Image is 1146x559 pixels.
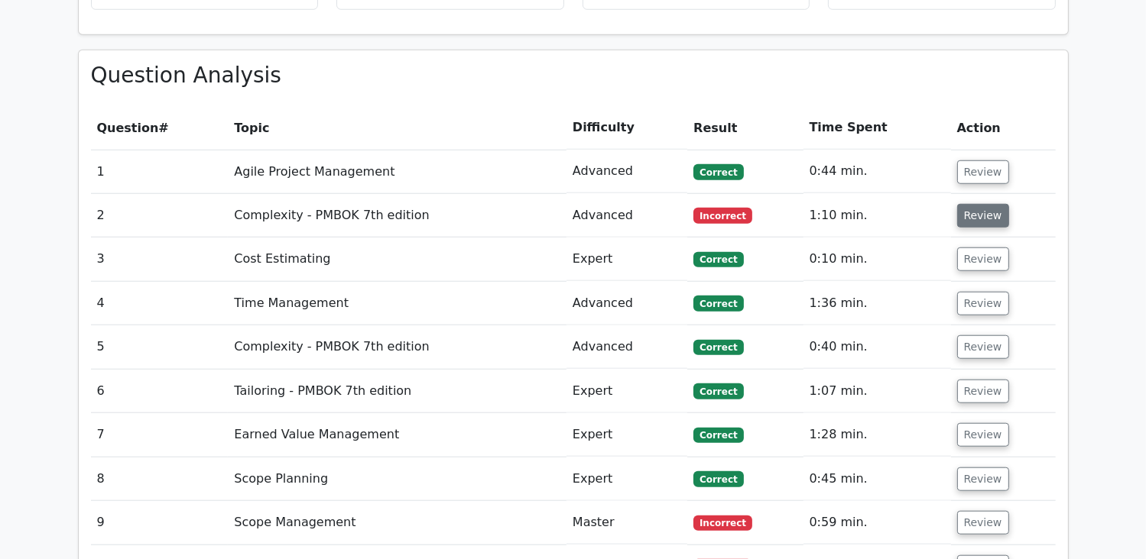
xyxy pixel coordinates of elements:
[957,335,1009,359] button: Review
[693,383,743,399] span: Correct
[228,150,567,193] td: Agile Project Management
[91,457,229,501] td: 8
[803,501,951,544] td: 0:59 min.
[803,370,951,413] td: 1:07 min.
[91,370,229,413] td: 6
[957,423,1009,447] button: Review
[693,252,743,267] span: Correct
[957,204,1009,228] button: Review
[957,292,1009,315] button: Review
[803,194,951,237] td: 1:10 min.
[957,160,1009,184] button: Review
[803,106,951,150] th: Time Spent
[567,106,687,150] th: Difficulty
[693,428,743,443] span: Correct
[567,282,687,325] td: Advanced
[228,106,567,150] th: Topic
[803,282,951,325] td: 1:36 min.
[228,194,567,237] td: Complexity - PMBOK 7th edition
[803,150,951,193] td: 0:44 min.
[957,247,1009,271] button: Review
[693,164,743,179] span: Correct
[91,501,229,544] td: 9
[957,380,1009,403] button: Review
[91,194,229,237] td: 2
[803,457,951,501] td: 0:45 min.
[91,282,229,325] td: 4
[228,237,567,281] td: Cost Estimating
[567,325,687,369] td: Advanced
[567,457,687,501] td: Expert
[91,413,229,457] td: 7
[693,208,752,223] span: Incorrect
[228,457,567,501] td: Scope Planning
[803,325,951,369] td: 0:40 min.
[693,471,743,486] span: Correct
[91,150,229,193] td: 1
[91,325,229,369] td: 5
[228,370,567,413] td: Tailoring - PMBOK 7th edition
[567,237,687,281] td: Expert
[803,413,951,457] td: 1:28 min.
[228,325,567,369] td: Complexity - PMBOK 7th edition
[228,282,567,325] td: Time Management
[567,413,687,457] td: Expert
[567,194,687,237] td: Advanced
[693,296,743,311] span: Correct
[803,237,951,281] td: 0:10 min.
[957,511,1009,535] button: Review
[567,150,687,193] td: Advanced
[693,515,752,531] span: Incorrect
[957,467,1009,491] button: Review
[91,63,1056,89] h3: Question Analysis
[228,413,567,457] td: Earned Value Management
[693,340,743,355] span: Correct
[91,237,229,281] td: 3
[91,106,229,150] th: #
[567,501,687,544] td: Master
[97,121,159,135] span: Question
[228,501,567,544] td: Scope Management
[567,370,687,413] td: Expert
[687,106,803,150] th: Result
[951,106,1056,150] th: Action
